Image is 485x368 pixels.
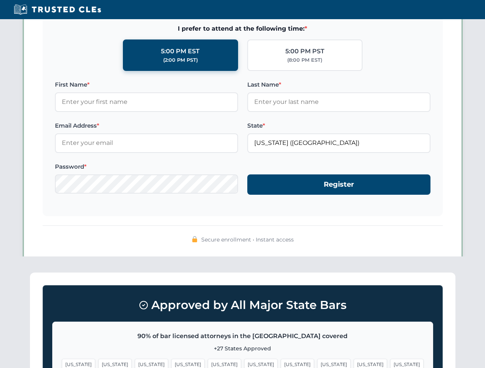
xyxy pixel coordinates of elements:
[62,344,424,353] p: +27 States Approved
[247,121,430,130] label: State
[55,80,238,89] label: First Name
[247,133,430,153] input: Florida (FL)
[55,92,238,112] input: Enter your first name
[247,174,430,195] button: Register
[55,133,238,153] input: Enter your email
[55,121,238,130] label: Email Address
[161,46,200,56] div: 5:00 PM EST
[62,331,424,341] p: 90% of bar licensed attorneys in the [GEOGRAPHIC_DATA] covered
[52,295,433,315] h3: Approved by All Major State Bars
[247,80,430,89] label: Last Name
[192,236,198,242] img: 🔒
[163,56,198,64] div: (2:00 PM PST)
[12,4,103,15] img: Trusted CLEs
[247,92,430,112] input: Enter your last name
[55,24,430,34] span: I prefer to attend at the following time:
[55,162,238,171] label: Password
[285,46,324,56] div: 5:00 PM PST
[201,235,294,244] span: Secure enrollment • Instant access
[287,56,322,64] div: (8:00 PM EST)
